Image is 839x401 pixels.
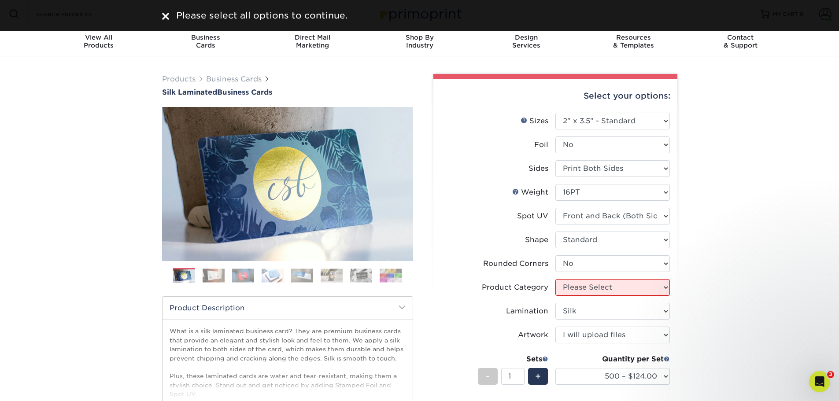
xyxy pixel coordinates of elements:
[152,33,259,49] div: Cards
[440,79,670,113] div: Select your options:
[580,33,687,49] div: & Templates
[535,370,541,383] span: +
[473,28,580,56] a: DesignServices
[162,88,413,96] a: Silk LaminatedBusiness Cards
[45,28,152,56] a: View AllProducts
[366,33,473,49] div: Industry
[366,28,473,56] a: Shop ByIndustry
[580,28,687,56] a: Resources& Templates
[512,187,548,198] div: Weight
[380,269,402,282] img: Business Cards 08
[478,354,548,364] div: Sets
[203,269,225,282] img: Business Cards 02
[687,33,794,41] span: Contact
[518,330,548,340] div: Artwork
[173,265,195,287] img: Business Cards 01
[473,33,580,49] div: Services
[262,269,284,282] img: Business Cards 04
[152,28,259,56] a: BusinessCards
[45,33,152,41] span: View All
[2,374,75,398] iframe: Google Customer Reviews
[486,370,490,383] span: -
[291,269,313,282] img: Business Cards 05
[521,116,548,126] div: Sizes
[162,88,217,96] span: Silk Laminated
[321,269,343,282] img: Business Cards 06
[534,140,548,150] div: Foil
[163,297,413,319] h2: Product Description
[517,211,548,221] div: Spot UV
[259,28,366,56] a: Direct MailMarketing
[152,33,259,41] span: Business
[259,33,366,49] div: Marketing
[162,13,169,20] img: close
[162,88,413,96] h1: Business Cards
[482,282,548,293] div: Product Category
[525,235,548,245] div: Shape
[176,10,347,21] span: Please select all options to continue.
[687,33,794,49] div: & Support
[366,33,473,41] span: Shop By
[232,269,254,282] img: Business Cards 03
[350,269,372,282] img: Business Cards 07
[827,371,834,378] span: 3
[206,75,262,83] a: Business Cards
[555,354,670,364] div: Quantity per Set
[259,33,366,41] span: Direct Mail
[580,33,687,41] span: Resources
[687,28,794,56] a: Contact& Support
[809,371,830,392] iframe: Intercom live chat
[162,59,413,309] img: Silk Laminated 01
[45,33,152,49] div: Products
[162,75,196,83] a: Products
[529,163,548,174] div: Sides
[506,306,548,316] div: Lamination
[483,258,548,269] div: Rounded Corners
[473,33,580,41] span: Design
